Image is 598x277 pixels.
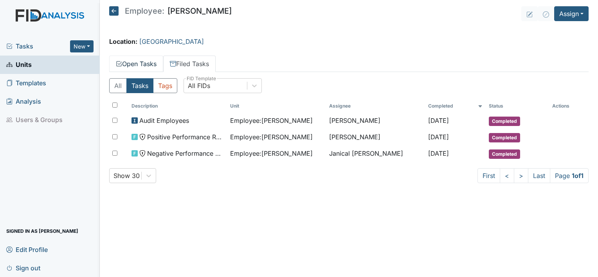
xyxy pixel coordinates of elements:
[500,168,514,183] a: <
[230,149,313,158] span: Employee : [PERSON_NAME]
[549,99,588,113] th: Actions
[109,78,127,93] button: All
[489,117,520,126] span: Completed
[6,243,48,255] span: Edit Profile
[109,78,589,183] div: Filed Tasks
[550,168,589,183] span: Page
[428,133,449,141] span: [DATE]
[70,40,94,52] button: New
[125,7,164,15] span: Employee:
[6,262,40,274] span: Sign out
[6,41,70,51] a: Tasks
[425,99,486,113] th: Toggle SortBy
[109,56,163,72] a: Open Tasks
[326,99,425,113] th: Assignee
[109,38,137,45] strong: Location:
[109,6,232,16] h5: [PERSON_NAME]
[477,168,500,183] a: First
[489,149,520,159] span: Completed
[6,77,46,89] span: Templates
[477,168,589,183] nav: task-pagination
[113,171,140,180] div: Show 30
[514,168,528,183] a: >
[486,99,549,113] th: Toggle SortBy
[139,38,204,45] a: [GEOGRAPHIC_DATA]
[147,132,224,142] span: Positive Performance Review
[528,168,550,183] a: Last
[489,133,520,142] span: Completed
[572,172,584,180] strong: 1 of 1
[126,78,153,93] button: Tasks
[326,146,425,162] td: Janical [PERSON_NAME]
[227,99,326,113] th: Toggle SortBy
[163,56,216,72] a: Filed Tasks
[428,117,449,124] span: [DATE]
[6,95,41,108] span: Analysis
[128,99,227,113] th: Toggle SortBy
[326,129,425,146] td: [PERSON_NAME]
[153,78,177,93] button: Tags
[139,116,189,125] span: Audit Employees
[230,116,313,125] span: Employee : [PERSON_NAME]
[6,59,32,71] span: Units
[6,225,78,237] span: Signed in as [PERSON_NAME]
[554,6,589,21] button: Assign
[147,149,224,158] span: Negative Performance Review
[428,149,449,157] span: [DATE]
[326,113,425,129] td: [PERSON_NAME]
[112,103,117,108] input: Toggle All Rows Selected
[188,81,210,90] div: All FIDs
[109,78,177,93] div: Type filter
[230,132,313,142] span: Employee : [PERSON_NAME]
